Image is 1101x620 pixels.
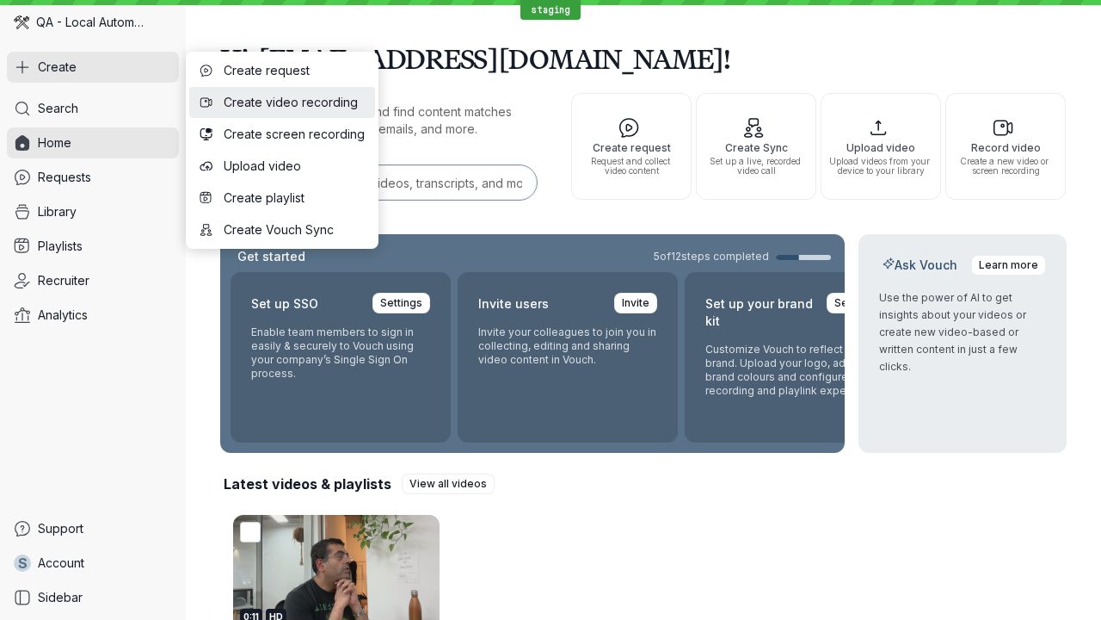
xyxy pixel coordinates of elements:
[38,100,78,117] span: Search
[251,293,318,315] h2: Set up SSO
[579,142,684,153] span: Create request
[189,151,375,182] button: Upload video
[622,294,649,312] span: Invite
[979,257,1038,274] span: Learn more
[402,474,495,494] a: View all videos
[224,221,365,239] span: Create Vouch Sync
[7,93,179,124] a: Search
[38,59,77,76] span: Create
[380,294,422,312] span: Settings
[654,250,769,263] span: 5 of 12 steps completed
[953,142,1058,153] span: Record video
[704,157,809,176] span: Set up a live, recorded video call
[38,203,77,220] span: Library
[36,14,146,31] span: QA - Local Automation
[828,142,933,153] span: Upload video
[409,475,487,493] span: View all videos
[478,293,549,315] h2: Invite users
[971,255,1046,276] a: Learn more
[879,257,961,274] h2: Ask Vouch
[945,93,1066,200] button: Record videoCreate a new video or screen recording
[38,169,91,186] span: Requests
[220,103,540,138] p: Search for any keywords and find content matches through transcriptions, user emails, and more.
[14,15,29,30] img: QA - Local Automation avatar
[224,126,365,143] span: Create screen recording
[7,196,179,227] a: Library
[7,548,179,579] a: sAccount
[251,325,430,381] p: Enable team members to sign in easily & securely to Vouch using your company’s Single Sign On pro...
[38,238,83,255] span: Playlists
[571,93,692,200] button: Create requestRequest and collect video content
[7,231,179,262] a: Playlists
[579,157,684,176] span: Request and collect video content
[38,134,71,152] span: Home
[7,52,179,83] button: Create
[696,93,816,200] button: Create SyncSet up a live, recorded video call
[189,183,375,214] button: Create playlist
[189,119,375,150] button: Create screen recording
[953,157,1058,176] span: Create a new video or screen recording
[38,272,89,289] span: Recruiter
[704,142,809,153] span: Create Sync
[879,289,1046,375] p: Use the power of AI to get insights about your videos or create new video-based or written conten...
[38,589,83,606] span: Sidebar
[234,248,309,265] h2: Get started
[614,293,657,313] a: Invite
[828,157,933,176] span: Upload videos from your device to your library
[224,94,365,111] span: Create video recording
[821,93,941,200] button: Upload videoUpload videos from your device to your library
[834,294,876,312] span: Settings
[372,293,430,313] a: Settings
[478,325,657,367] p: Invite your colleagues to join you in collecting, editing and sharing video content in Vouch.
[7,582,179,613] a: Sidebar
[7,7,179,38] div: QA - Local Automation
[38,555,84,572] span: Account
[18,555,28,572] span: s
[7,162,179,193] a: Requests
[827,293,884,313] a: Settings
[7,127,179,158] a: Home
[224,474,391,493] h2: Latest videos & playlists
[189,55,375,86] button: Create request
[38,307,88,324] span: Analytics
[705,343,884,398] p: Customize Vouch to reflect your brand. Upload your logo, adjust brand colours and configure the r...
[705,293,816,332] h2: Set up your brand kit
[654,250,831,263] a: 5of12steps completed
[220,34,1067,83] h1: Hi, [EMAIL_ADDRESS][DOMAIN_NAME]!
[224,158,365,175] span: Upload video
[189,87,375,118] button: Create video recording
[7,513,179,544] a: Support
[189,214,375,245] button: Create Vouch Sync
[38,520,83,537] span: Support
[7,300,179,331] a: Analytics
[7,265,179,296] a: Recruiter
[224,62,365,79] span: Create request
[224,189,365,207] span: Create playlist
